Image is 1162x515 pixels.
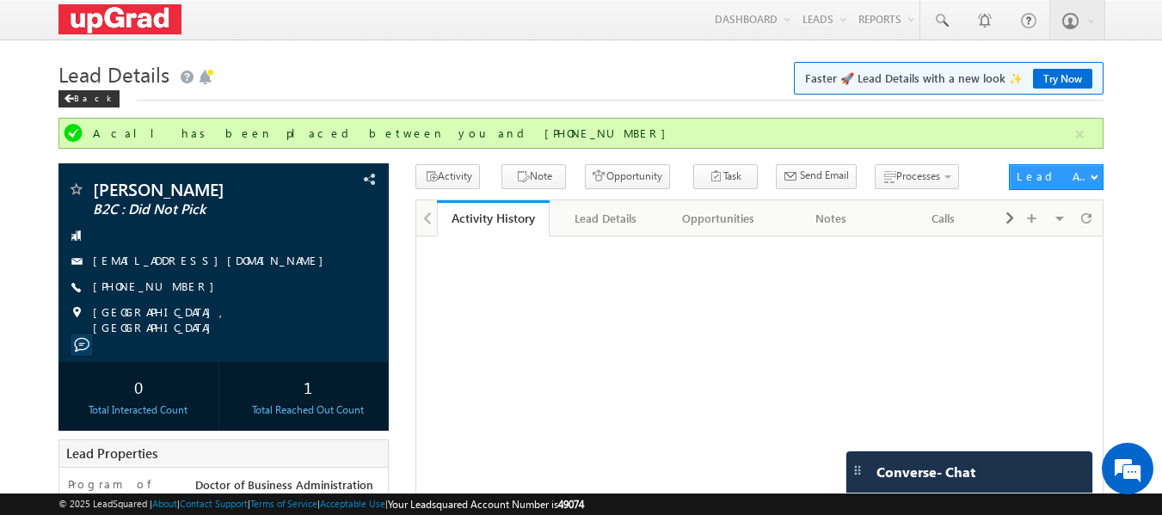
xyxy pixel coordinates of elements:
[775,200,888,236] a: Notes
[63,371,214,402] div: 0
[93,253,332,267] a: [EMAIL_ADDRESS][DOMAIN_NAME]
[58,90,120,107] div: Back
[66,444,157,462] span: Lead Properties
[888,200,1000,236] a: Calls
[558,498,584,511] span: 49074
[1017,169,1090,184] div: Lead Actions
[68,476,179,507] label: Program of Interest
[693,164,758,189] button: Task
[93,279,223,293] a: [PHONE_NUMBER]
[585,164,670,189] button: Opportunity
[805,70,1092,87] span: Faster 🚀 Lead Details with a new look ✨
[58,496,584,512] span: © 2025 LeadSquared | | | | |
[550,200,662,236] a: Lead Details
[63,402,214,418] div: Total Interacted Count
[58,4,182,34] img: Custom Logo
[450,210,537,226] div: Activity History
[388,498,584,511] span: Your Leadsquared Account Number is
[58,89,128,104] a: Back
[563,208,647,229] div: Lead Details
[896,169,940,182] span: Processes
[1033,69,1092,89] a: Try Now
[232,402,384,418] div: Total Reached Out Count
[93,201,297,218] span: B2C : Did Not Pick
[93,304,360,335] span: [GEOGRAPHIC_DATA], [GEOGRAPHIC_DATA]
[93,181,297,198] span: [PERSON_NAME]
[676,208,759,229] div: Opportunities
[776,164,857,189] button: Send Email
[876,464,975,480] span: Converse - Chat
[437,200,550,236] a: Activity History
[851,463,864,477] img: carter-drag
[152,498,177,509] a: About
[1009,164,1104,190] button: Lead Actions
[191,476,389,515] div: Doctor of Business Administration - ESGCI
[662,200,775,236] a: Opportunities
[250,498,317,509] a: Terms of Service
[415,164,480,189] button: Activity
[501,164,566,189] button: Note
[789,208,872,229] div: Notes
[800,168,849,183] span: Send Email
[93,126,1073,141] div: A call has been placed between you and [PHONE_NUMBER]
[58,60,169,88] span: Lead Details
[180,498,248,509] a: Contact Support
[232,371,384,402] div: 1
[320,498,385,509] a: Acceptable Use
[875,164,959,189] button: Processes
[901,208,985,229] div: Calls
